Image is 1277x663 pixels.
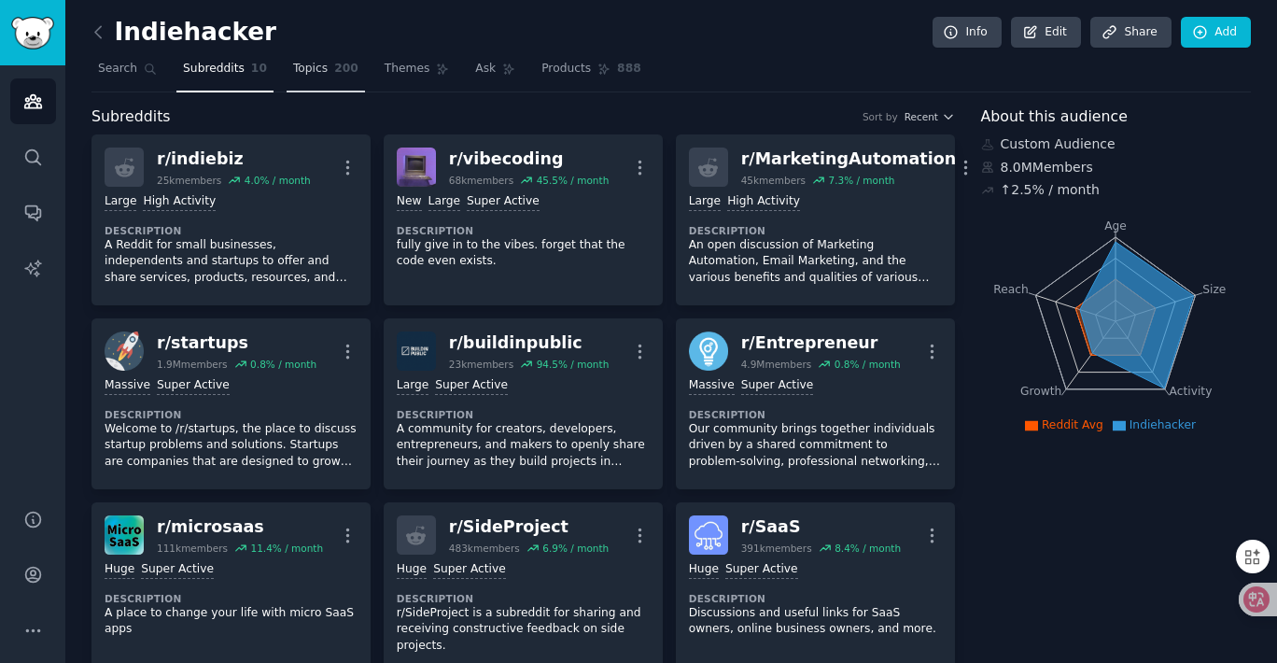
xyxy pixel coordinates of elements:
img: startups [105,331,144,371]
a: buildinpublicr/buildinpublic23kmembers94.5% / monthLargeSuper ActiveDescriptionA community for cr... [384,318,663,489]
div: Super Active [741,377,814,395]
p: Welcome to /r/startups, the place to discuss startup problems and solutions. Startups are compani... [105,421,358,471]
a: Search [91,54,163,92]
a: Info [933,17,1002,49]
img: microsaas [105,515,144,555]
tspan: Reach [993,282,1029,295]
a: Products888 [535,54,647,92]
a: r/MarketingAutomation45kmembers7.3% / monthLargeHigh ActivityDescriptionAn open discussion of Mar... [676,134,955,305]
dt: Description [105,224,358,237]
div: Huge [397,561,427,579]
button: Recent [905,110,955,123]
div: Custom Audience [981,134,1252,154]
a: Add [1181,17,1251,49]
div: ↑ 2.5 % / month [1001,180,1100,200]
h2: Indiehacker [91,18,276,48]
dt: Description [397,224,650,237]
div: Huge [689,561,719,579]
div: Super Active [157,377,230,395]
tspan: Size [1202,282,1226,295]
dt: Description [105,592,358,605]
a: Themes [378,54,456,92]
a: vibecodingr/vibecoding68kmembers45.5% / monthNewLargeSuper ActiveDescriptionfully give in to the ... [384,134,663,305]
div: 25k members [157,174,221,187]
dt: Description [397,592,650,605]
span: 10 [251,61,267,78]
a: Subreddits10 [176,54,274,92]
div: 6.9 % / month [542,542,609,555]
div: Huge [105,561,134,579]
span: Subreddits [183,61,245,78]
div: 0.8 % / month [835,358,901,371]
p: Our community brings together individuals driven by a shared commitment to problem-solving, profe... [689,421,942,471]
dt: Description [105,408,358,421]
div: 391k members [741,542,812,555]
div: 4.9M members [741,358,812,371]
img: GummySearch logo [11,17,54,49]
div: Super Active [433,561,506,579]
div: r/ indiebiz [157,148,311,171]
tspan: Age [1104,219,1127,233]
img: vibecoding [397,148,436,187]
div: Sort by [863,110,898,123]
div: Large [105,193,136,211]
span: Topics [293,61,328,78]
div: 483k members [449,542,520,555]
div: High Activity [727,193,800,211]
div: 1.9M members [157,358,228,371]
div: Large [689,193,721,211]
dt: Description [397,408,650,421]
div: 8.4 % / month [835,542,901,555]
div: 23k members [449,358,513,371]
p: A place to change your life with micro SaaS apps [105,605,358,638]
p: A Reddit for small businesses, independents and startups to offer and share services, products, r... [105,237,358,287]
a: startupsr/startups1.9Mmembers0.8% / monthMassiveSuper ActiveDescriptionWelcome to /r/startups, th... [91,318,371,489]
a: Edit [1011,17,1081,49]
div: 4.0 % / month [245,174,311,187]
div: r/ microsaas [157,515,323,539]
div: 45.5 % / month [537,174,610,187]
img: Entrepreneur [689,331,728,371]
span: Ask [475,61,496,78]
div: High Activity [143,193,216,211]
div: 0.8 % / month [250,358,316,371]
img: SaaS [689,515,728,555]
span: Indiehacker [1130,418,1196,431]
p: r/SideProject is a subreddit for sharing and receiving constructive feedback on side projects. [397,605,650,655]
div: r/ SideProject [449,515,609,539]
tspan: Growth [1020,385,1061,398]
div: Massive [105,377,150,395]
div: Large [397,377,428,395]
div: r/ SaaS [741,515,901,539]
span: Themes [385,61,430,78]
div: 94.5 % / month [537,358,610,371]
div: r/ startups [157,331,316,355]
div: Super Active [467,193,540,211]
img: buildinpublic [397,331,436,371]
span: Products [541,61,591,78]
p: Discussions and useful links for SaaS owners, online business owners, and more. [689,605,942,638]
span: About this audience [981,106,1128,129]
div: Massive [689,377,735,395]
div: r/ buildinpublic [449,331,609,355]
div: 8.0M Members [981,158,1252,177]
div: Super Active [141,561,214,579]
div: Super Active [725,561,798,579]
div: r/ MarketingAutomation [741,148,957,171]
div: 45k members [741,174,806,187]
dt: Description [689,224,942,237]
a: r/indiebiz25kmembers4.0% / monthLargeHigh ActivityDescriptionA Reddit for small businesses, indep... [91,134,371,305]
div: r/ Entrepreneur [741,331,901,355]
dt: Description [689,592,942,605]
p: An open discussion of Marketing Automation, Email Marketing, and the various benefits and qualiti... [689,237,942,287]
div: 68k members [449,174,513,187]
a: Topics200 [287,54,365,92]
tspan: Activity [1169,385,1212,398]
p: fully give in to the vibes. forget that the code even exists. [397,237,650,270]
a: Entrepreneurr/Entrepreneur4.9Mmembers0.8% / monthMassiveSuper ActiveDescriptionOur community brin... [676,318,955,489]
span: Search [98,61,137,78]
span: Reddit Avg [1042,418,1103,431]
span: 888 [617,61,641,78]
div: Super Active [435,377,508,395]
p: A community for creators, developers, entrepreneurs, and makers to openly share their journey as ... [397,421,650,471]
